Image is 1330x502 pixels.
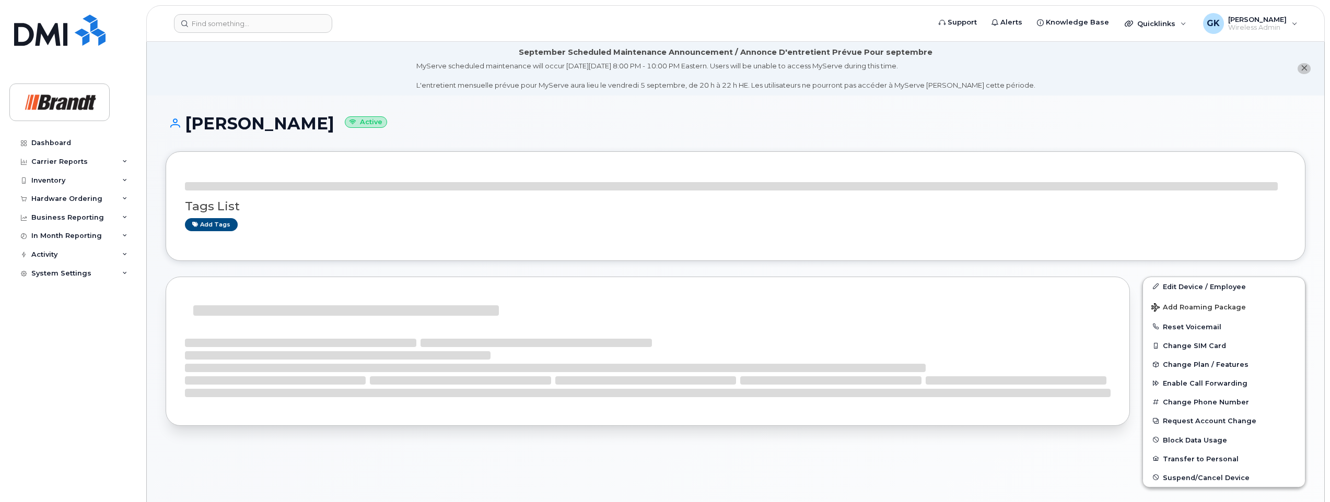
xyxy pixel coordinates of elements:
button: Request Account Change [1143,411,1305,430]
button: Change SIM Card [1143,336,1305,355]
button: Change Plan / Features [1143,355,1305,374]
button: Block Data Usage [1143,431,1305,449]
span: Enable Call Forwarding [1163,379,1247,387]
button: Add Roaming Package [1143,296,1305,317]
button: Transfer to Personal [1143,449,1305,468]
button: Suspend/Cancel Device [1143,468,1305,487]
span: Change Plan / Features [1163,361,1249,368]
h1: [PERSON_NAME] [166,114,1305,133]
button: Reset Voicemail [1143,317,1305,336]
button: close notification [1298,63,1311,74]
a: Add tags [185,218,238,231]
h3: Tags List [185,200,1286,213]
div: September Scheduled Maintenance Announcement / Annonce D'entretient Prévue Pour septembre [519,47,932,58]
div: MyServe scheduled maintenance will occur [DATE][DATE] 8:00 PM - 10:00 PM Eastern. Users will be u... [416,61,1035,90]
span: Add Roaming Package [1151,303,1246,313]
a: Edit Device / Employee [1143,277,1305,296]
span: Suspend/Cancel Device [1163,473,1250,481]
button: Enable Call Forwarding [1143,374,1305,392]
button: Change Phone Number [1143,392,1305,411]
small: Active [345,116,387,128]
